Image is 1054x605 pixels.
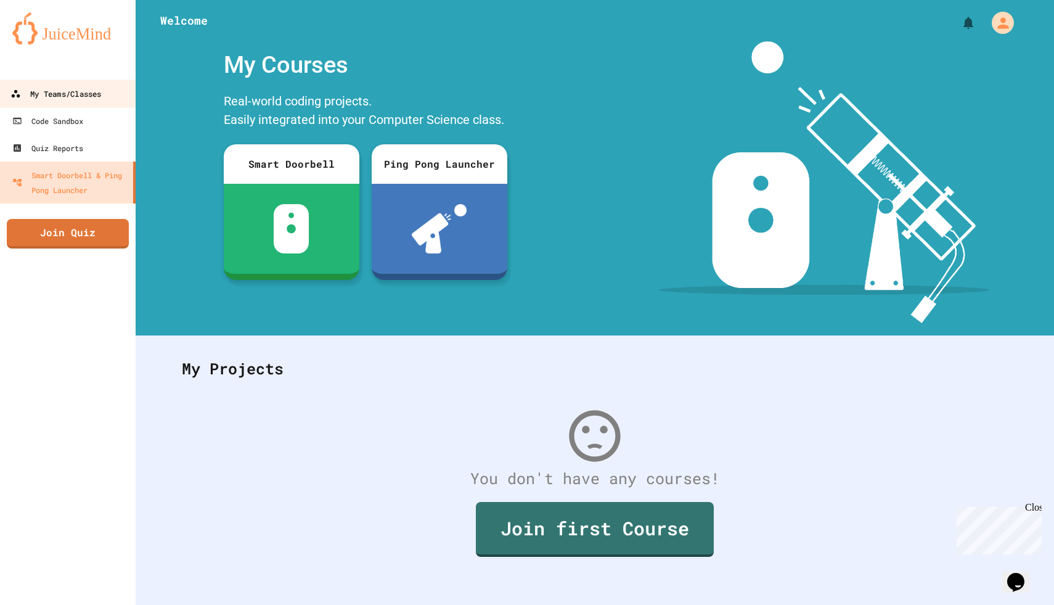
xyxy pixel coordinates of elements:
[659,41,989,323] img: banner-image-my-projects.png
[5,5,85,78] div: Chat with us now!Close
[12,113,83,128] div: Code Sandbox
[12,141,83,155] div: Quiz Reports
[938,12,979,33] div: My Notifications
[476,502,714,557] a: Join first Course
[1002,556,1042,593] iframe: chat widget
[224,144,359,184] div: Smart Doorbell
[10,86,101,102] div: My Teams/Classes
[412,204,467,253] img: ppl-with-ball.png
[218,41,513,89] div: My Courses
[372,144,507,184] div: Ping Pong Launcher
[12,12,123,44] img: logo-orange.svg
[274,204,309,253] img: sdb-white.svg
[979,9,1017,37] div: My Account
[7,219,129,249] a: Join Quiz
[218,89,513,135] div: Real-world coding projects. Easily integrated into your Computer Science class.
[170,467,1020,490] div: You don't have any courses!
[12,168,128,197] div: Smart Doorbell & Ping Pong Launcher
[952,502,1042,554] iframe: chat widget
[170,345,1020,393] div: My Projects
